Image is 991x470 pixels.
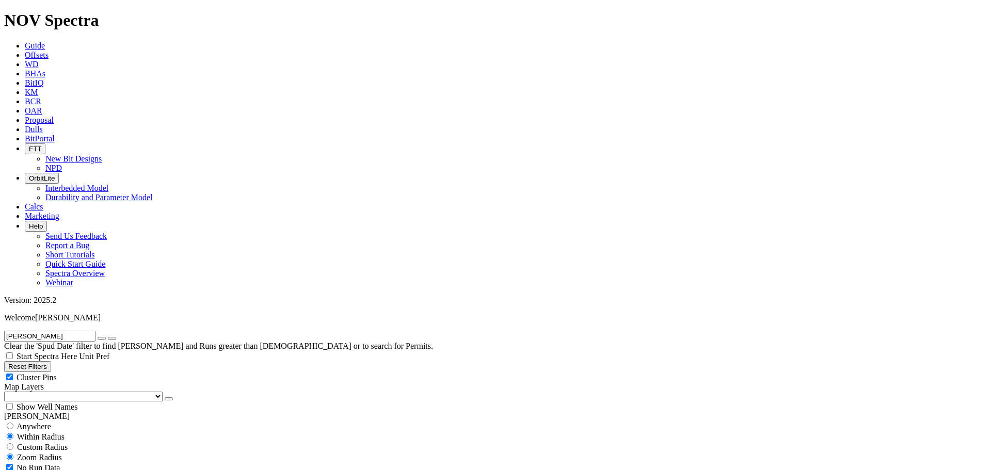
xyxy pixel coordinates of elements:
[25,212,59,220] a: Marketing
[29,174,55,182] span: OrbitLite
[45,241,89,250] a: Report a Bug
[25,88,38,96] a: KM
[6,352,13,359] input: Start Spectra Here
[17,373,57,382] span: Cluster Pins
[25,51,49,59] a: Offsets
[4,296,987,305] div: Version: 2025.2
[45,278,73,287] a: Webinar
[17,422,51,431] span: Anywhere
[17,402,77,411] span: Show Well Names
[45,164,62,172] a: NPD
[25,125,43,134] a: Dulls
[25,41,45,50] a: Guide
[4,382,44,391] span: Map Layers
[25,173,59,184] button: OrbitLite
[45,260,105,268] a: Quick Start Guide
[4,331,95,342] input: Search
[29,145,41,153] span: FTT
[45,193,153,202] a: Durability and Parameter Model
[25,116,54,124] a: Proposal
[79,352,109,361] span: Unit Pref
[35,313,101,322] span: [PERSON_NAME]
[17,432,65,441] span: Within Radius
[25,97,41,106] a: BCR
[45,184,108,192] a: Interbedded Model
[4,361,51,372] button: Reset Filters
[29,222,43,230] span: Help
[25,69,45,78] a: BHAs
[4,11,987,30] h1: NOV Spectra
[25,221,47,232] button: Help
[4,313,987,322] p: Welcome
[4,412,987,421] div: [PERSON_NAME]
[45,250,95,259] a: Short Tutorials
[25,202,43,211] a: Calcs
[25,78,43,87] a: BitIQ
[45,154,102,163] a: New Bit Designs
[45,232,107,240] a: Send Us Feedback
[45,269,105,278] a: Spectra Overview
[17,352,77,361] span: Start Spectra Here
[25,134,55,143] a: BitPortal
[17,443,68,451] span: Custom Radius
[25,143,45,154] button: FTT
[4,342,433,350] span: Clear the 'Spud Date' filter to find [PERSON_NAME] and Runs greater than [DEMOGRAPHIC_DATA] or to...
[17,453,62,462] span: Zoom Radius
[25,106,42,115] a: OAR
[25,60,39,69] a: WD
